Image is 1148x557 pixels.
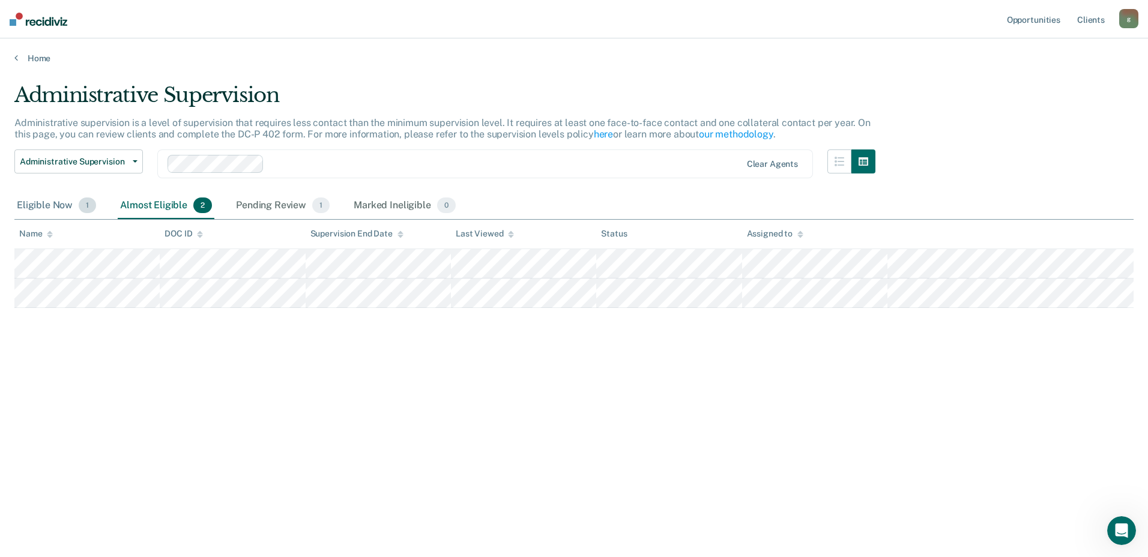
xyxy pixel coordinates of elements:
div: Clear agents [747,159,798,169]
div: Name [19,229,53,239]
p: Administrative supervision is a level of supervision that requires less contact than the minimum ... [14,117,871,140]
img: Recidiviz [10,13,67,26]
div: Status [601,229,627,239]
a: Home [14,53,1134,64]
iframe: Intercom live chat [1107,516,1136,545]
div: Pending Review1 [234,193,332,219]
div: Supervision End Date [310,229,403,239]
div: Eligible Now1 [14,193,98,219]
div: Almost Eligible2 [118,193,214,219]
button: Administrative Supervision [14,149,143,173]
span: 2 [193,197,212,213]
div: Assigned to [747,229,803,239]
a: here [594,128,613,140]
span: 0 [437,197,456,213]
span: 1 [312,197,330,213]
span: Administrative Supervision [20,157,128,167]
div: Marked Ineligible0 [351,193,458,219]
button: g [1119,9,1138,28]
div: Last Viewed [456,229,514,239]
div: DOC ID [165,229,203,239]
span: 1 [79,197,96,213]
div: Administrative Supervision [14,83,875,117]
a: our methodology [699,128,773,140]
